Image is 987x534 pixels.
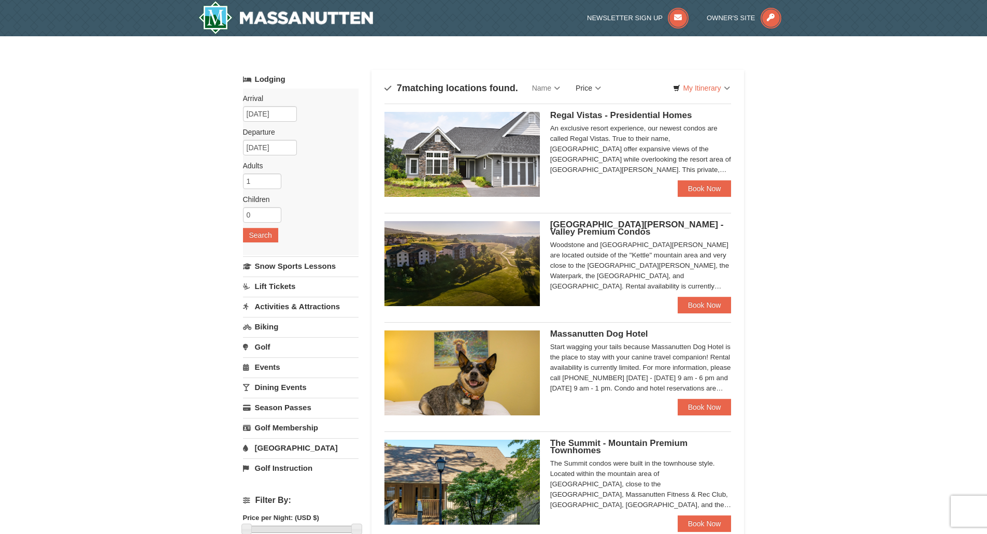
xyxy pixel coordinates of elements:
img: 19219034-1-0eee7e00.jpg [384,440,540,525]
a: Price [568,78,609,98]
a: Book Now [678,297,732,313]
a: Name [524,78,568,98]
a: Biking [243,317,359,336]
span: Owner's Site [707,14,755,22]
span: The Summit - Mountain Premium Townhomes [550,438,688,455]
button: Search [243,228,278,242]
span: Massanutten Dog Hotel [550,329,648,339]
label: Departure [243,127,351,137]
img: 27428181-5-81c892a3.jpg [384,330,540,415]
a: Activities & Attractions [243,297,359,316]
a: Golf [243,337,359,356]
label: Arrival [243,93,351,104]
span: Regal Vistas - Presidential Homes [550,110,692,120]
a: Owner's Site [707,14,781,22]
a: Snow Sports Lessons [243,256,359,276]
a: Dining Events [243,378,359,397]
a: Events [243,357,359,377]
a: Book Now [678,180,732,197]
img: 19219041-4-ec11c166.jpg [384,221,540,306]
div: Woodstone and [GEOGRAPHIC_DATA][PERSON_NAME] are located outside of the "Kettle" mountain area an... [550,240,732,292]
a: [GEOGRAPHIC_DATA] [243,438,359,457]
label: Adults [243,161,351,171]
div: Start wagging your tails because Massanutten Dog Hotel is the place to stay with your canine trav... [550,342,732,394]
span: [GEOGRAPHIC_DATA][PERSON_NAME] - Valley Premium Condos [550,220,724,237]
a: Lodging [243,70,359,89]
a: Book Now [678,399,732,415]
a: Golf Membership [243,418,359,437]
label: Children [243,194,351,205]
a: Lift Tickets [243,277,359,296]
span: Newsletter Sign Up [587,14,663,22]
img: 19218991-1-902409a9.jpg [384,112,540,197]
strong: Price per Night: (USD $) [243,514,319,522]
img: Massanutten Resort Logo [198,1,374,34]
a: Season Passes [243,398,359,417]
a: Newsletter Sign Up [587,14,689,22]
a: My Itinerary [666,80,736,96]
h4: Filter By: [243,496,359,505]
a: Book Now [678,515,732,532]
span: 7 [397,83,402,93]
div: The Summit condos were built in the townhouse style. Located within the mountain area of [GEOGRAP... [550,458,732,510]
a: Massanutten Resort [198,1,374,34]
a: Golf Instruction [243,458,359,478]
h4: matching locations found. [384,83,518,93]
div: An exclusive resort experience, our newest condos are called Regal Vistas. True to their name, [G... [550,123,732,175]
